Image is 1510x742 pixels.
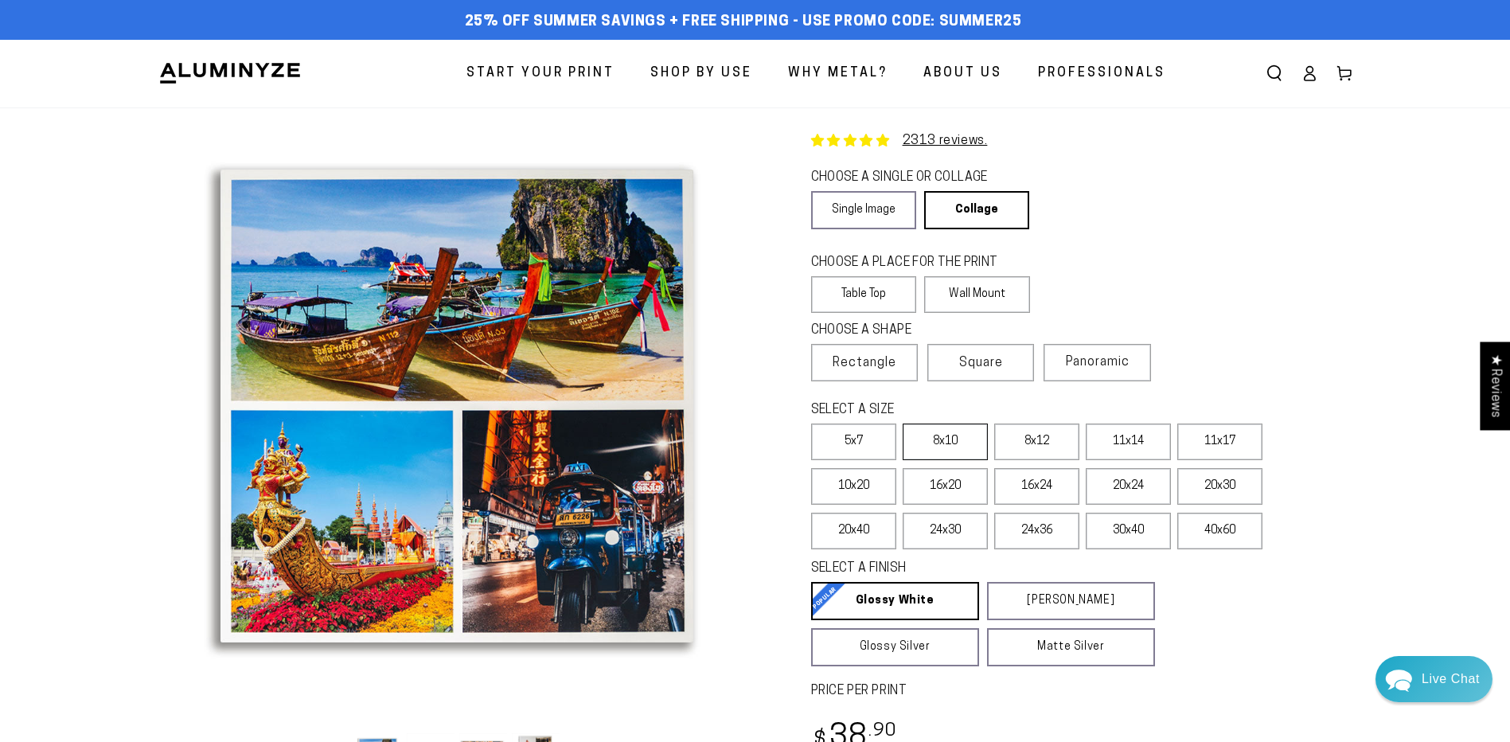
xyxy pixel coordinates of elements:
[987,628,1155,666] a: Matte Silver
[903,468,988,505] label: 16x20
[1177,468,1262,505] label: 20x30
[994,424,1079,460] label: 8x12
[833,353,896,373] span: Rectangle
[1257,56,1292,91] summary: Search our site
[903,513,988,549] label: 24x30
[811,254,1016,272] legend: CHOOSE A PLACE FOR THE PRINT
[466,62,615,85] span: Start Your Print
[455,53,626,95] a: Start Your Print
[1480,342,1510,430] div: Click to open Judge.me floating reviews tab
[811,322,1018,340] legend: CHOOSE A SHAPE
[811,424,896,460] label: 5x7
[994,468,1079,505] label: 16x24
[1086,468,1171,505] label: 20x24
[1375,656,1492,702] div: Chat widget toggle
[987,582,1155,620] a: [PERSON_NAME]
[868,722,897,740] sup: .90
[903,424,988,460] label: 8x10
[1086,513,1171,549] label: 30x40
[776,53,899,95] a: Why Metal?
[811,276,917,313] label: Table Top
[811,582,979,620] a: Glossy White
[811,191,916,229] a: Single Image
[1177,424,1262,460] label: 11x17
[465,14,1022,31] span: 25% off Summer Savings + Free Shipping - Use Promo Code: SUMMER25
[1086,424,1171,460] label: 11x14
[811,401,1130,420] legend: SELECT A SIZE
[959,353,1003,373] span: Square
[924,276,1030,313] label: Wall Mount
[911,53,1014,95] a: About Us
[811,513,896,549] label: 20x40
[994,513,1079,549] label: 24x36
[638,53,764,95] a: Shop By Use
[1066,356,1130,369] span: Panoramic
[650,62,752,85] span: Shop By Use
[811,628,979,666] a: Glossy Silver
[1038,62,1165,85] span: Professionals
[923,62,1002,85] span: About Us
[811,169,1015,187] legend: CHOOSE A SINGLE OR COLLAGE
[1177,513,1262,549] label: 40x60
[903,135,988,147] a: 2313 reviews.
[1026,53,1177,95] a: Professionals
[924,191,1029,229] a: Collage
[1422,656,1480,702] div: Contact Us Directly
[788,62,888,85] span: Why Metal?
[811,682,1352,701] label: PRICE PER PRINT
[811,560,1117,578] legend: SELECT A FINISH
[158,61,302,85] img: Aluminyze
[811,468,896,505] label: 10x20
